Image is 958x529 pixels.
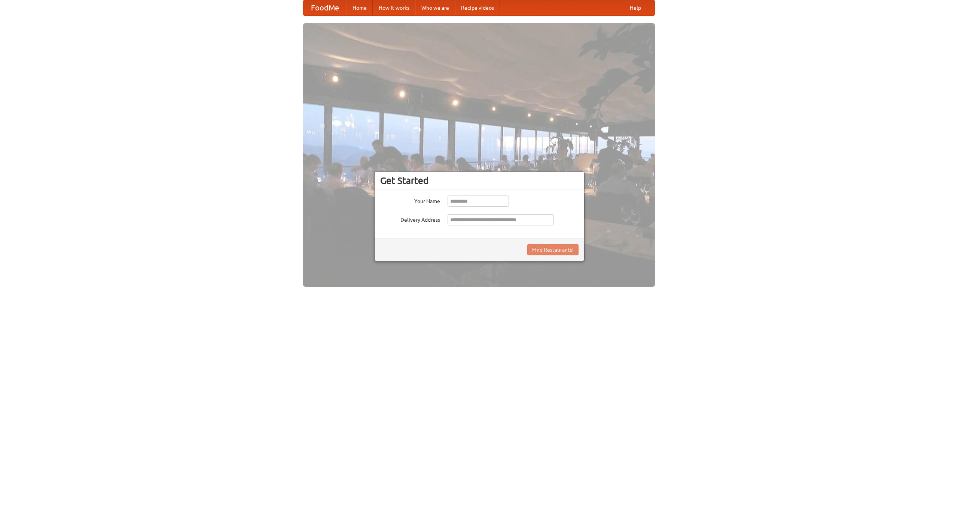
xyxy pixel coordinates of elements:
a: How it works [373,0,415,15]
a: Home [347,0,373,15]
label: Delivery Address [380,214,440,224]
label: Your Name [380,196,440,205]
h3: Get Started [380,175,579,186]
a: Help [624,0,647,15]
button: Find Restaurants! [527,244,579,255]
a: Recipe videos [455,0,500,15]
a: FoodMe [303,0,347,15]
a: Who we are [415,0,455,15]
